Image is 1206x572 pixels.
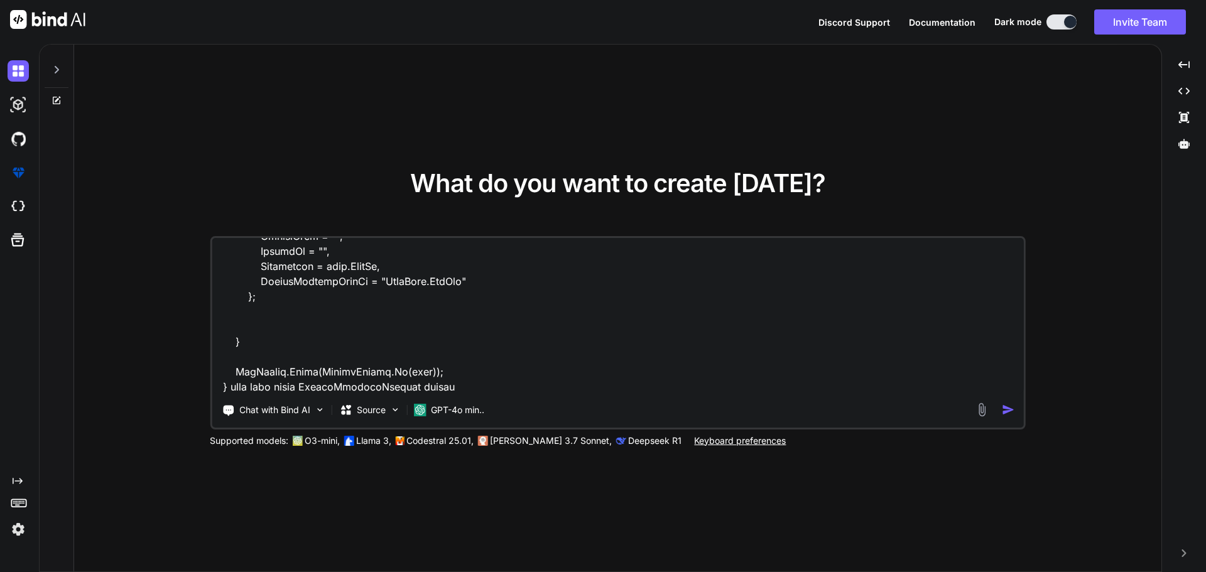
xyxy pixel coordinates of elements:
[406,434,474,447] p: Codestral 25.01,
[210,434,288,447] p: Supported models:
[8,60,29,82] img: darkChat
[395,436,404,445] img: Mistral-AI
[818,17,890,28] span: Discord Support
[356,434,391,447] p: Llama 3,
[292,436,302,446] img: GPT-4
[975,402,989,417] img: attachment
[212,238,1024,394] textarea: L ipsu do sita consecte adip <EliTseddo > <EiusmOdtempo> Incidi u Labo </EtdolOremagn> <AliquaEni...
[410,168,825,198] span: What do you want to create [DATE]?
[909,17,975,28] span: Documentation
[8,162,29,183] img: premium
[1002,403,1015,416] img: icon
[628,434,682,447] p: Deepseek R1
[909,16,975,29] button: Documentation
[477,436,487,446] img: claude
[616,436,626,446] img: claude
[8,519,29,540] img: settings
[389,404,400,415] img: Pick Models
[8,94,29,116] img: darkAi-studio
[344,436,354,446] img: Llama2
[239,404,310,416] p: Chat with Bind AI
[818,16,890,29] button: Discord Support
[314,404,325,415] img: Pick Tools
[8,196,29,217] img: cloudideIcon
[357,404,386,416] p: Source
[1094,9,1186,35] button: Invite Team
[8,128,29,149] img: githubDark
[305,434,340,447] p: O3-mini,
[994,16,1041,28] span: Dark mode
[10,10,85,29] img: Bind AI
[413,404,426,416] img: GPT-4o mini
[431,404,484,416] p: GPT-4o min..
[490,434,612,447] p: [PERSON_NAME] 3.7 Sonnet,
[694,434,786,447] p: Keyboard preferences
